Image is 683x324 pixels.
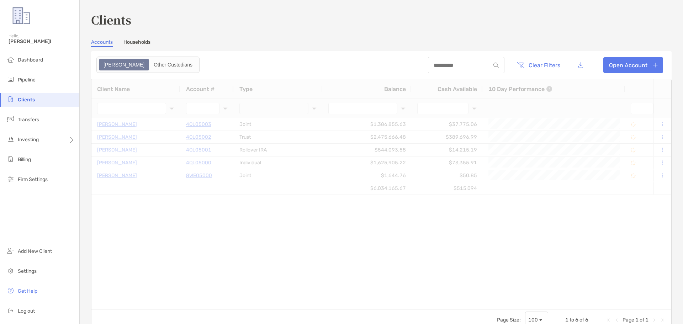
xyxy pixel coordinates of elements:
img: input icon [493,63,499,68]
div: segmented control [96,57,200,73]
a: Households [123,39,150,47]
span: Transfers [18,117,39,123]
span: [PERSON_NAME]! [9,38,75,44]
img: transfers icon [6,115,15,123]
img: investing icon [6,135,15,143]
span: Firm Settings [18,176,48,182]
span: Clients [18,97,35,103]
a: Accounts [91,39,113,47]
button: Clear Filters [512,57,566,73]
span: to [570,317,574,323]
div: Next Page [651,317,657,323]
span: 1 [565,317,568,323]
span: of [579,317,584,323]
div: Last Page [660,317,666,323]
span: Add New Client [18,248,52,254]
div: Page Size: [497,317,521,323]
img: add_new_client icon [6,246,15,255]
span: Billing [18,156,31,163]
span: 6 [575,317,578,323]
span: Dashboard [18,57,43,63]
span: 1 [645,317,648,323]
div: First Page [605,317,611,323]
span: of [640,317,644,323]
span: 1 [635,317,639,323]
img: dashboard icon [6,55,15,64]
span: Log out [18,308,35,314]
img: clients icon [6,95,15,103]
div: Zoe [100,60,148,70]
span: Page [623,317,634,323]
span: 6 [585,317,588,323]
img: Zoe Logo [9,3,34,28]
img: logout icon [6,306,15,315]
a: Open Account [603,57,663,73]
span: Get Help [18,288,37,294]
h3: Clients [91,11,672,28]
span: Investing [18,137,39,143]
img: settings icon [6,266,15,275]
div: 100 [528,317,538,323]
img: pipeline icon [6,75,15,84]
span: Pipeline [18,77,36,83]
img: get-help icon [6,286,15,295]
span: Settings [18,268,37,274]
div: Previous Page [614,317,620,323]
div: Other Custodians [150,60,196,70]
img: billing icon [6,155,15,163]
img: firm-settings icon [6,175,15,183]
